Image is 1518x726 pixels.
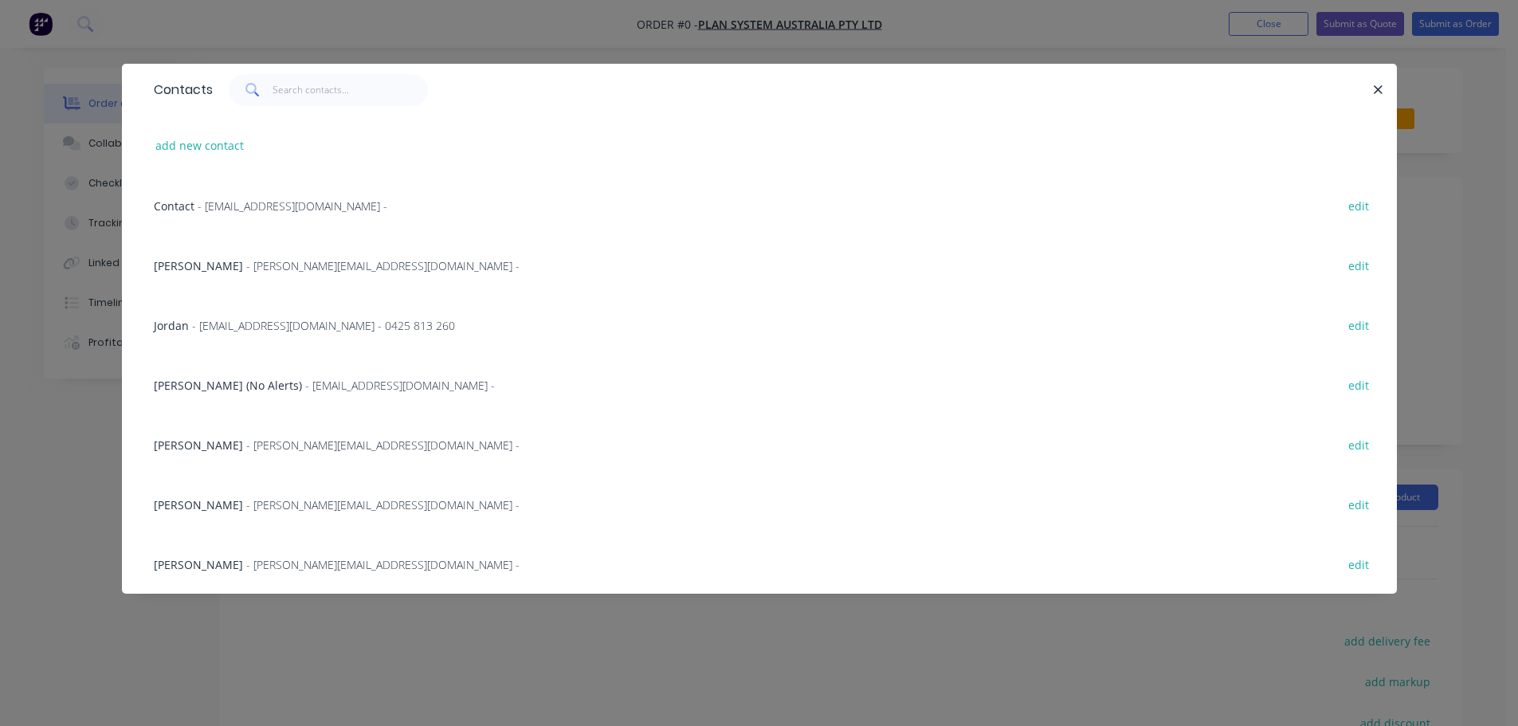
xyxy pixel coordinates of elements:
button: edit [1340,493,1378,515]
button: add new contact [147,135,253,156]
span: - [PERSON_NAME][EMAIL_ADDRESS][DOMAIN_NAME] - [246,438,520,453]
button: edit [1340,374,1378,395]
button: edit [1340,553,1378,575]
button: edit [1340,254,1378,276]
span: - [PERSON_NAME][EMAIL_ADDRESS][DOMAIN_NAME] - [246,497,520,512]
span: - [EMAIL_ADDRESS][DOMAIN_NAME] - [198,198,387,214]
span: Contact [154,198,194,214]
span: - [EMAIL_ADDRESS][DOMAIN_NAME] - 0425 813 260 [192,318,455,333]
span: [PERSON_NAME] [154,497,243,512]
button: edit [1340,194,1378,216]
span: [PERSON_NAME] [154,258,243,273]
span: Jordan [154,318,189,333]
span: [PERSON_NAME] (No Alerts) [154,378,302,393]
span: - [EMAIL_ADDRESS][DOMAIN_NAME] - [305,378,495,393]
div: Contacts [146,65,213,116]
span: [PERSON_NAME] [154,438,243,453]
button: edit [1340,434,1378,455]
button: edit [1340,314,1378,336]
span: - [PERSON_NAME][EMAIL_ADDRESS][DOMAIN_NAME] - [246,557,520,572]
span: - [PERSON_NAME][EMAIL_ADDRESS][DOMAIN_NAME] - [246,258,520,273]
span: [PERSON_NAME] [154,557,243,572]
input: Search contacts... [273,74,428,106]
